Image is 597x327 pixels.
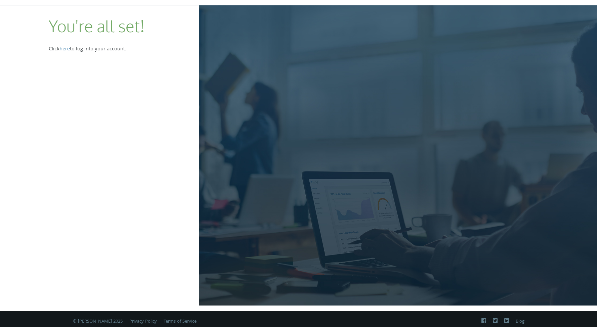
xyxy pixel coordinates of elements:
[73,318,123,325] span: © [PERSON_NAME] 2025
[59,45,70,54] a: here
[129,318,157,325] a: Privacy Policy
[516,318,524,325] a: Blog
[164,318,197,325] a: Terms of Service
[49,45,150,54] div: Click to log into your account.
[49,4,145,37] h2: You're all set!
